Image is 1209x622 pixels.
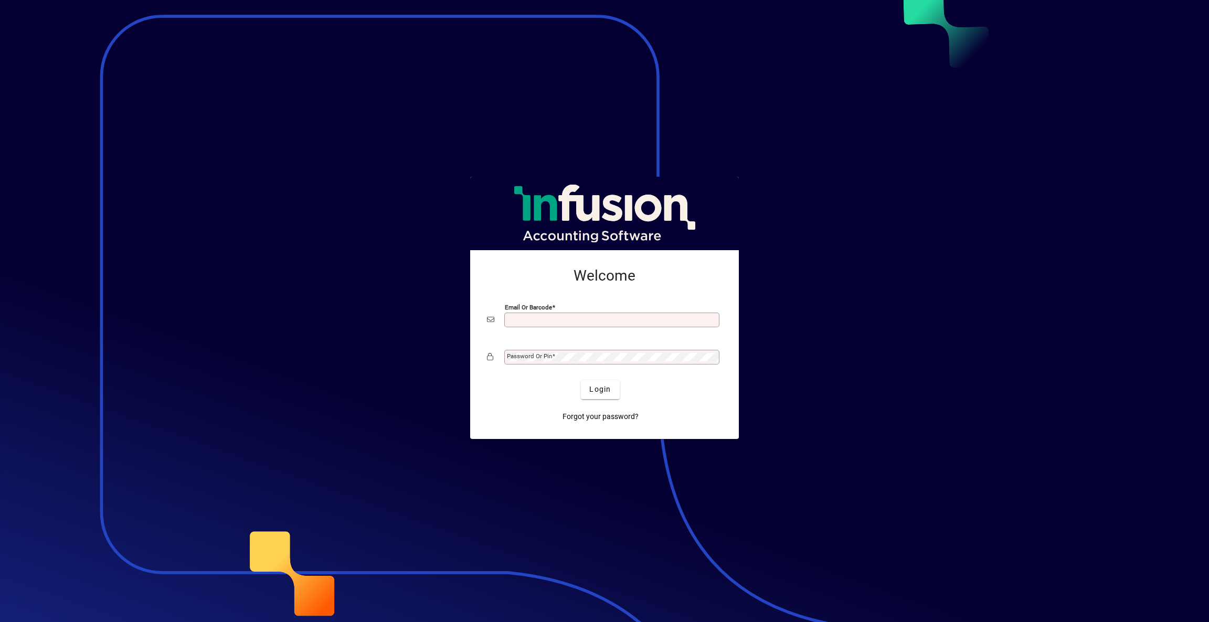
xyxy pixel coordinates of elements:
a: Forgot your password? [558,407,643,426]
span: Forgot your password? [563,411,639,422]
span: Login [589,384,611,395]
h2: Welcome [487,267,722,285]
mat-label: Email or Barcode [505,303,552,310]
mat-label: Password or Pin [507,352,552,360]
button: Login [581,380,619,399]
